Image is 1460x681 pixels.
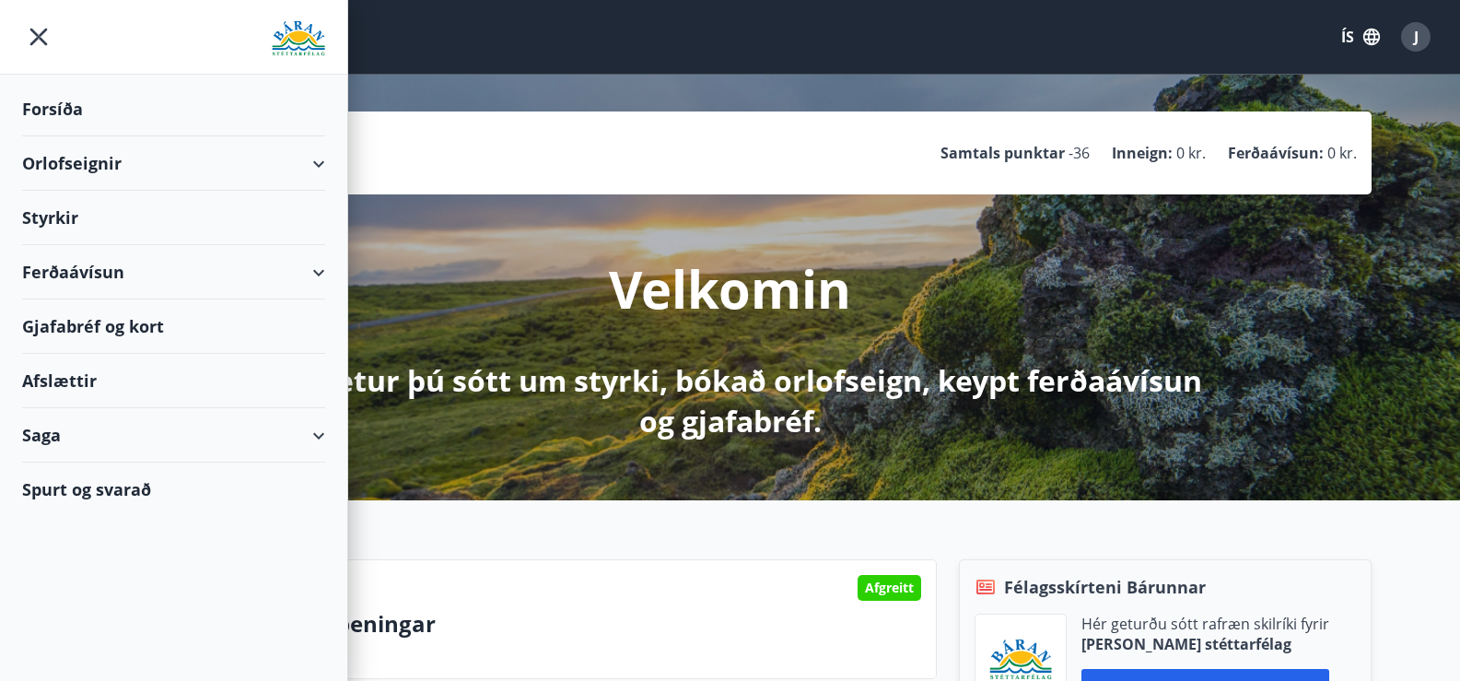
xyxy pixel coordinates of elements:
[1081,634,1329,654] p: [PERSON_NAME] stéttarfélag
[1112,143,1173,163] p: Inneign :
[940,143,1065,163] p: Samtals punktar
[1228,143,1324,163] p: Ferðaávísun :
[1176,143,1206,163] span: 0 kr.
[22,191,325,245] div: Styrkir
[1414,27,1419,47] span: J
[22,20,55,53] button: menu
[22,354,325,408] div: Afslættir
[609,253,851,323] p: Velkomin
[1394,15,1438,59] button: J
[272,20,325,57] img: union_logo
[225,608,921,640] p: Sjúkradagpeningar
[858,575,921,601] div: Afgreitt
[1069,143,1090,163] span: -36
[244,360,1217,441] p: Hér getur þú sótt um styrki, bókað orlofseign, keypt ferðaávísun og gjafabréf.
[1331,20,1390,53] button: ÍS
[22,136,325,191] div: Orlofseignir
[22,299,325,354] div: Gjafabréf og kort
[22,408,325,463] div: Saga
[1327,143,1357,163] span: 0 kr.
[1004,575,1206,599] span: Félagsskírteni Bárunnar
[1081,614,1329,634] p: Hér geturðu sótt rafræn skilríki fyrir
[22,245,325,299] div: Ferðaávísun
[22,82,325,136] div: Forsíða
[22,463,325,516] div: Spurt og svarað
